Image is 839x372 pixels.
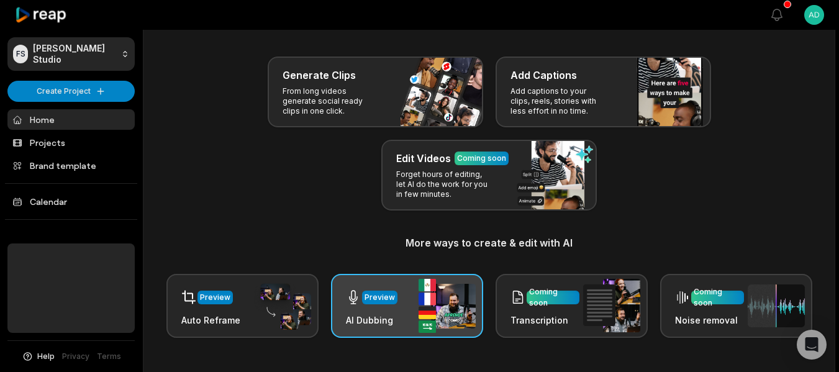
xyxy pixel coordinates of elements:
[37,351,55,362] span: Help
[529,286,577,309] div: Coming soon
[583,279,640,332] img: transcription.png
[7,191,135,212] a: Calendar
[510,86,607,116] p: Add captions to your clips, reels, stories with less effort in no time.
[7,155,135,176] a: Brand template
[748,284,805,327] img: noise_removal.png
[13,45,28,63] div: FS
[283,68,356,83] h3: Generate Clips
[419,279,476,333] img: ai_dubbing.png
[158,235,820,250] h3: More ways to create & edit with AI
[97,351,121,362] a: Terms
[7,109,135,130] a: Home
[675,314,744,327] h3: Noise removal
[797,330,827,360] div: Open Intercom Messenger
[283,86,379,116] p: From long videos generate social ready clips in one click.
[7,81,135,102] button: Create Project
[510,314,579,327] h3: Transcription
[254,282,311,330] img: auto_reframe.png
[7,132,135,153] a: Projects
[181,314,240,327] h3: Auto Reframe
[346,314,397,327] h3: AI Dubbing
[62,351,89,362] a: Privacy
[396,151,451,166] h3: Edit Videos
[694,286,741,309] div: Coming soon
[200,292,230,303] div: Preview
[510,68,577,83] h3: Add Captions
[33,43,116,65] p: [PERSON_NAME] Studio
[365,292,395,303] div: Preview
[457,153,506,164] div: Coming soon
[22,351,55,362] button: Help
[396,170,492,199] p: Forget hours of editing, let AI do the work for you in few minutes.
